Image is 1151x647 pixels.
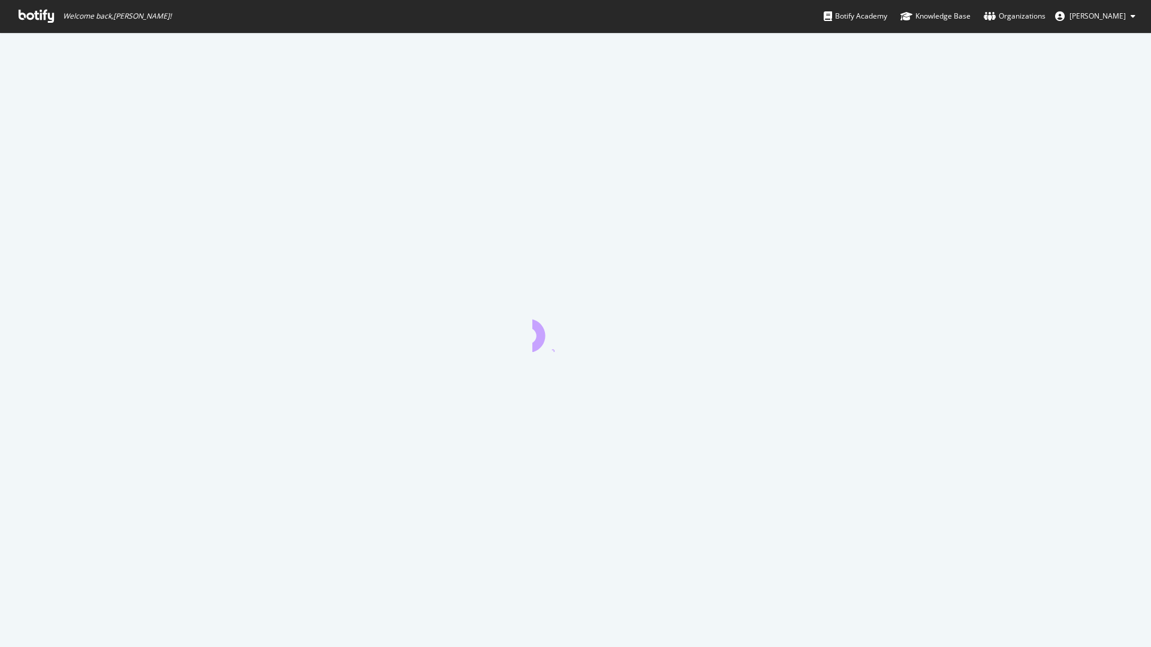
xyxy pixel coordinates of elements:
[1045,7,1145,26] button: [PERSON_NAME]
[984,10,1045,22] div: Organizations
[900,10,971,22] div: Knowledge Base
[824,10,887,22] div: Botify Academy
[63,11,171,21] span: Welcome back, [PERSON_NAME] !
[532,309,619,352] div: animation
[1069,11,1126,21] span: joanna duchesne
